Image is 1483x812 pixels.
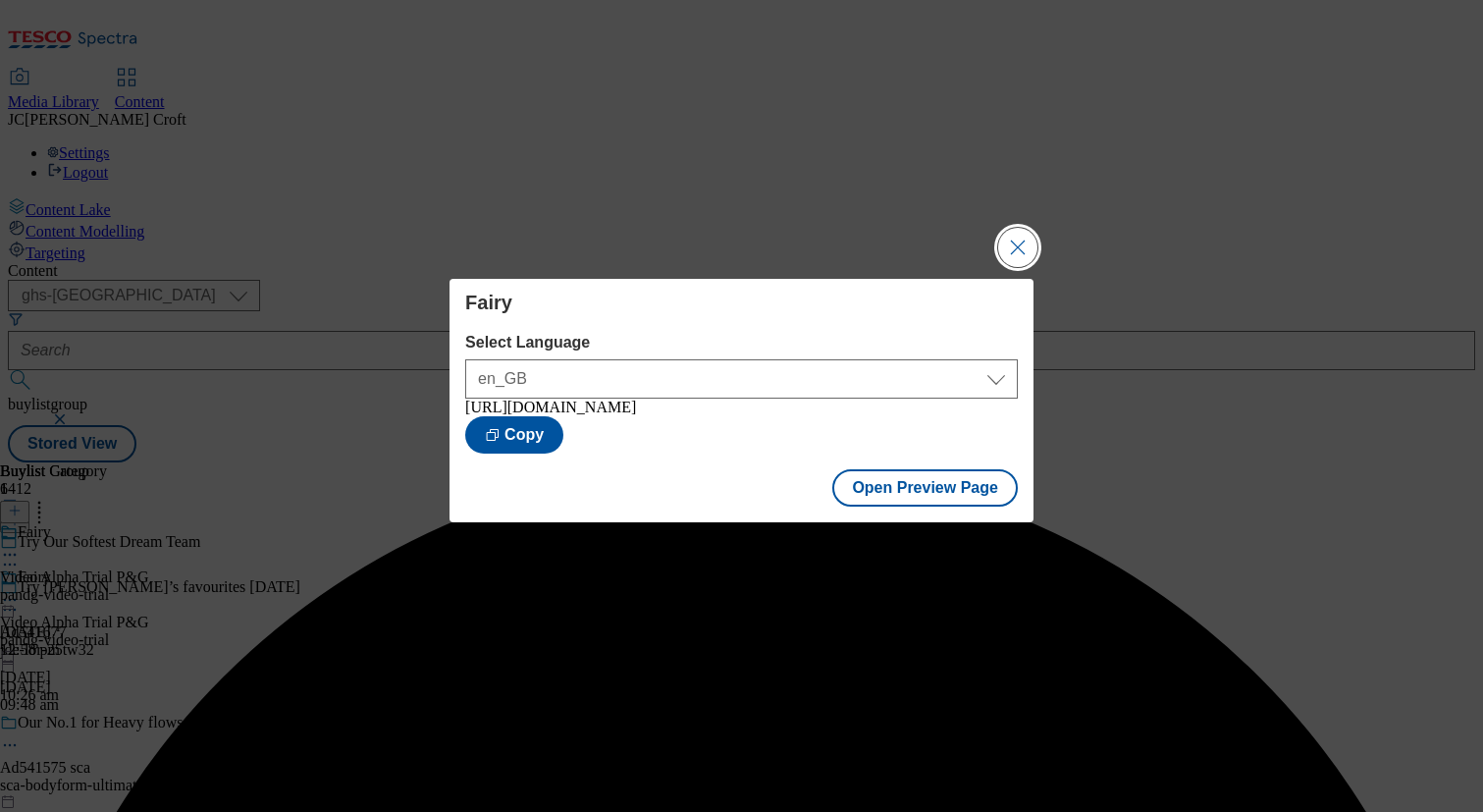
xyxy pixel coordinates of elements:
[998,228,1037,267] button: Close Modal
[465,334,1018,352] label: Select Language
[465,416,563,454] button: Copy
[450,279,1033,522] div: Modal
[465,399,1018,416] div: [URL][DOMAIN_NAME]
[465,291,1018,314] h4: Fairy
[832,469,1018,507] button: Open Preview Page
